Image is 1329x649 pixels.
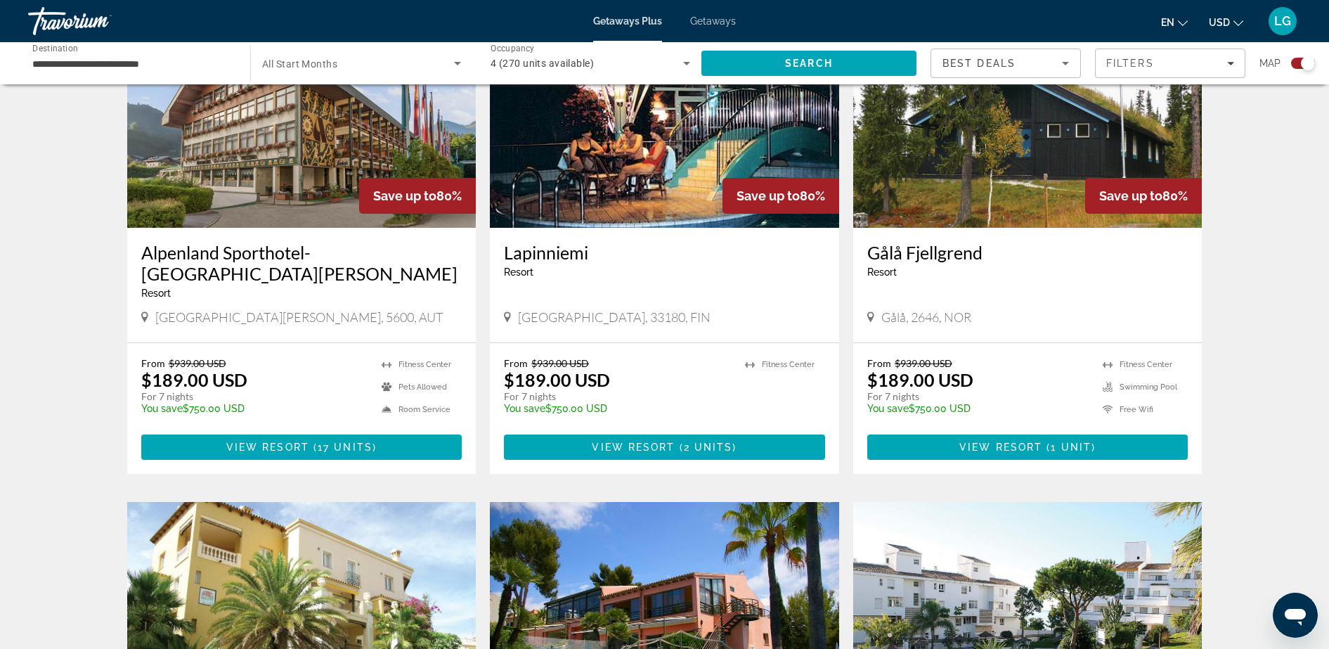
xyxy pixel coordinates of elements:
[701,51,916,76] button: Search
[141,390,368,403] p: For 7 nights
[32,56,232,72] input: Select destination
[373,188,436,203] span: Save up to
[141,369,247,390] p: $189.00 USD
[531,357,589,369] span: $939.00 USD
[785,58,833,69] span: Search
[1099,188,1162,203] span: Save up to
[1273,593,1318,638] iframe: Button to launch messaging window
[1095,49,1245,78] button: Filters
[1274,14,1291,28] span: LG
[1120,405,1153,414] span: Free Wifi
[1209,17,1230,28] span: USD
[867,403,909,414] span: You save
[155,309,443,325] span: [GEOGRAPHIC_DATA][PERSON_NAME], 5600, AUT
[504,357,528,369] span: From
[867,435,1188,460] button: View Resort(1 unit)
[867,357,891,369] span: From
[398,383,447,392] span: Pets Allowed
[1120,360,1172,369] span: Fitness Center
[867,369,973,390] p: $189.00 USD
[398,360,451,369] span: Fitness Center
[491,58,594,69] span: 4 (270 units available)
[867,390,1089,403] p: For 7 nights
[593,15,662,27] a: Getaways Plus
[1051,442,1091,453] span: 1 unit
[942,55,1069,72] mat-select: Sort by
[504,435,825,460] button: View Resort(2 units)
[141,403,183,414] span: You save
[504,266,533,278] span: Resort
[1264,6,1301,36] button: User Menu
[1106,58,1154,69] span: Filters
[867,403,1089,414] p: $750.00 USD
[504,242,825,263] a: Lapinniemi
[504,369,610,390] p: $189.00 USD
[28,3,169,39] a: Travorium
[309,442,377,453] span: ( )
[141,242,462,284] a: Alpenland Sporthotel-[GEOGRAPHIC_DATA][PERSON_NAME]
[504,403,731,414] p: $750.00 USD
[490,3,839,228] img: Lapinniemi
[32,43,78,53] span: Destination
[690,15,736,27] a: Getaways
[867,266,897,278] span: Resort
[1042,442,1096,453] span: ( )
[1161,17,1174,28] span: en
[1259,53,1281,73] span: Map
[127,3,477,228] img: Alpenland Sporthotel-St.Johann-im-pongau
[518,309,711,325] span: [GEOGRAPHIC_DATA], 33180, FIN
[262,58,337,70] span: All Start Months
[959,442,1042,453] span: View Resort
[504,403,545,414] span: You save
[141,357,165,369] span: From
[675,442,737,453] span: ( )
[318,442,372,453] span: 17 units
[141,288,171,299] span: Resort
[226,442,309,453] span: View Resort
[1085,178,1202,214] div: 80%
[1120,383,1177,392] span: Swimming Pool
[942,58,1016,69] span: Best Deals
[491,44,535,53] span: Occupancy
[141,403,368,414] p: $750.00 USD
[867,242,1188,263] a: Gålå Fjellgrend
[722,178,839,214] div: 80%
[592,442,675,453] span: View Resort
[1161,12,1188,32] button: Change language
[398,405,450,414] span: Room Service
[762,360,815,369] span: Fitness Center
[169,357,226,369] span: $939.00 USD
[1209,12,1243,32] button: Change currency
[853,3,1202,228] img: Gålå Fjellgrend
[737,188,800,203] span: Save up to
[359,178,476,214] div: 80%
[141,435,462,460] button: View Resort(17 units)
[895,357,952,369] span: $939.00 USD
[684,442,733,453] span: 2 units
[881,309,971,325] span: Gålå, 2646, NOR
[504,390,731,403] p: For 7 nights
